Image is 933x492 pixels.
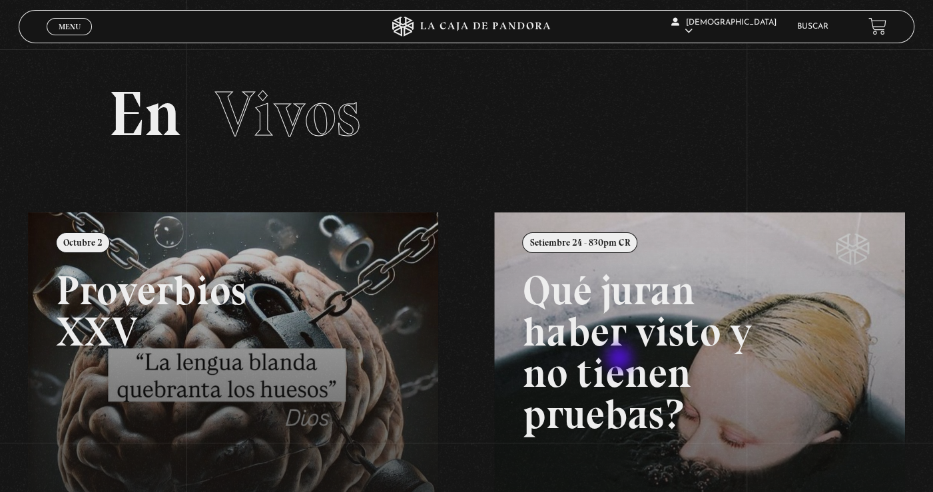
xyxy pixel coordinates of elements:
[671,19,777,35] span: [DEMOGRAPHIC_DATA]
[797,23,828,31] a: Buscar
[868,17,886,35] a: View your shopping cart
[109,83,825,146] h2: En
[215,76,360,152] span: Vivos
[59,23,81,31] span: Menu
[54,34,85,43] span: Cerrar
